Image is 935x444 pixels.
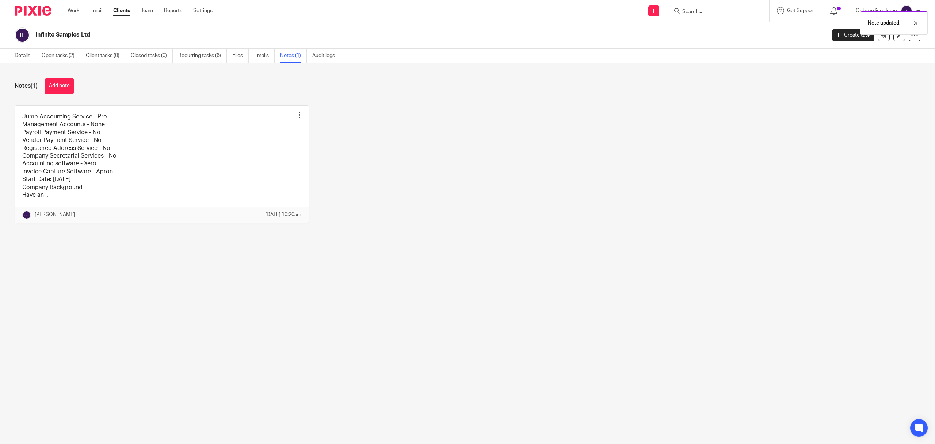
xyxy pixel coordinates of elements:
[15,27,30,43] img: svg%3E
[832,29,874,41] a: Create task
[232,49,249,63] a: Files
[141,7,153,14] a: Team
[312,49,340,63] a: Audit logs
[178,49,227,63] a: Recurring tasks (6)
[42,49,80,63] a: Open tasks (2)
[68,7,79,14] a: Work
[254,49,275,63] a: Emails
[86,49,125,63] a: Client tasks (0)
[15,6,51,16] img: Pixie
[35,31,664,39] h2: Infinite Samples Ltd
[280,49,307,63] a: Notes (1)
[22,211,31,219] img: svg%3E
[193,7,213,14] a: Settings
[35,211,75,218] p: [PERSON_NAME]
[131,49,173,63] a: Closed tasks (0)
[31,83,38,89] span: (1)
[90,7,102,14] a: Email
[265,211,301,218] p: [DATE] 10:20am
[164,7,182,14] a: Reports
[113,7,130,14] a: Clients
[901,5,912,17] img: svg%3E
[15,82,38,90] h1: Notes
[15,49,36,63] a: Details
[45,78,74,94] button: Add note
[868,19,900,27] p: Note updated.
